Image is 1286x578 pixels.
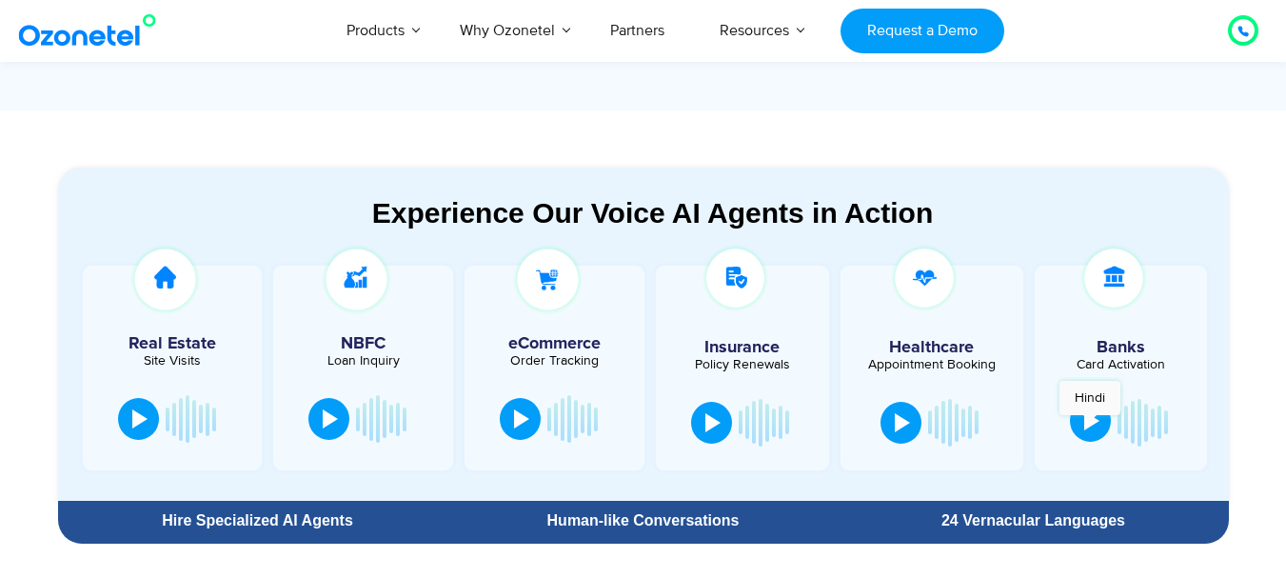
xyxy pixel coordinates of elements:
[855,339,1009,356] h5: Healthcare
[1044,339,1198,356] h5: Banks
[474,335,635,352] h5: eCommerce
[283,354,444,368] div: Loan Inquiry
[847,513,1218,528] div: 24 Vernacular Languages
[92,354,253,368] div: Site Visits
[457,513,828,528] div: Human-like Conversations
[855,358,1009,371] div: Appointment Booking
[68,513,448,528] div: Hire Specialized AI Agents
[77,196,1229,229] div: Experience Our Voice AI Agents in Action
[283,335,444,352] h5: NBFC
[1044,358,1198,371] div: Card Activation
[474,354,635,368] div: Order Tracking
[841,9,1003,53] a: Request a Demo
[665,339,820,356] h5: Insurance
[665,358,820,371] div: Policy Renewals
[92,335,253,352] h5: Real Estate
